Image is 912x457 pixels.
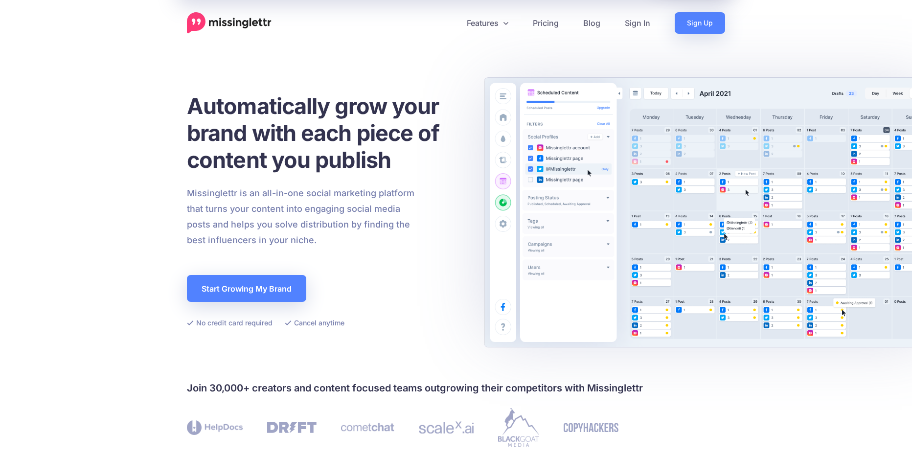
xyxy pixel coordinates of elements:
li: No credit card required [187,317,273,329]
li: Cancel anytime [285,317,344,329]
a: Pricing [521,12,571,34]
a: Sign Up [675,12,725,34]
a: Home [187,12,272,34]
a: Sign In [613,12,662,34]
h4: Join 30,000+ creators and content focused teams outgrowing their competitors with Missinglettr [187,380,725,396]
h1: Automatically grow your brand with each piece of content you publish [187,92,463,173]
p: Missinglettr is an all-in-one social marketing platform that turns your content into engaging soc... [187,185,415,248]
a: Start Growing My Brand [187,275,306,302]
a: Blog [571,12,613,34]
a: Features [455,12,521,34]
